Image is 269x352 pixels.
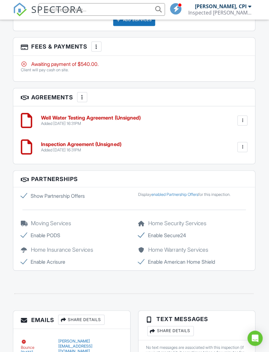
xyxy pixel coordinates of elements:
label: Enable PODS [21,232,131,239]
a: SPECTORA [14,9,84,22]
h3: Agreements [14,89,255,107]
div: Added [DATE] 16:31PM [42,148,122,153]
div: Inspected Moore, LLC [188,10,251,16]
label: Enable American Home Shield [138,258,248,266]
h3: Emails [14,311,131,329]
h3: Fees & Payments [14,38,255,56]
img: The Best Home Inspection Software - Spectora [14,3,27,17]
h6: Well Water Testing Agreement (Unsigned) [42,115,141,121]
span: SPECTORA [32,3,84,16]
label: Enable Secure24 [138,232,248,239]
h5: Home Insurance Services [21,247,131,253]
h5: Home Warranty Services [138,247,248,253]
a: Inspection Agreement (Unsigned) Added [DATE] 16:31PM [42,142,122,153]
p: Client will pay cash on site. [21,68,248,73]
div: Open Intercom Messenger [248,331,263,346]
div: [PERSON_NAME], CPI [195,4,247,10]
div: Added [DATE] 16:31PM [42,121,141,126]
div: Add Services [114,15,155,26]
a: enabled Partnership Offers [152,192,199,197]
div: Awaiting payment of $540.00. [21,61,248,68]
div: Bounce [21,338,51,350]
div: Share Details [148,326,194,336]
h5: Home Security Services [138,220,248,226]
a: Well Water Testing Agreement (Unsigned) Added [DATE] 16:31PM [42,115,141,126]
h5: Moving Services [21,220,131,226]
label: Enable Acrisure [21,258,131,266]
div: Display for this inspection. [138,192,248,197]
div: Share Details [59,314,105,325]
h3: Text Messages [139,311,255,340]
h3: Partnerships [14,171,255,187]
input: Search everything... [39,4,165,16]
h6: Inspection Agreement (Unsigned) [42,142,122,148]
label: Show Partnership Offers [21,192,131,200]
